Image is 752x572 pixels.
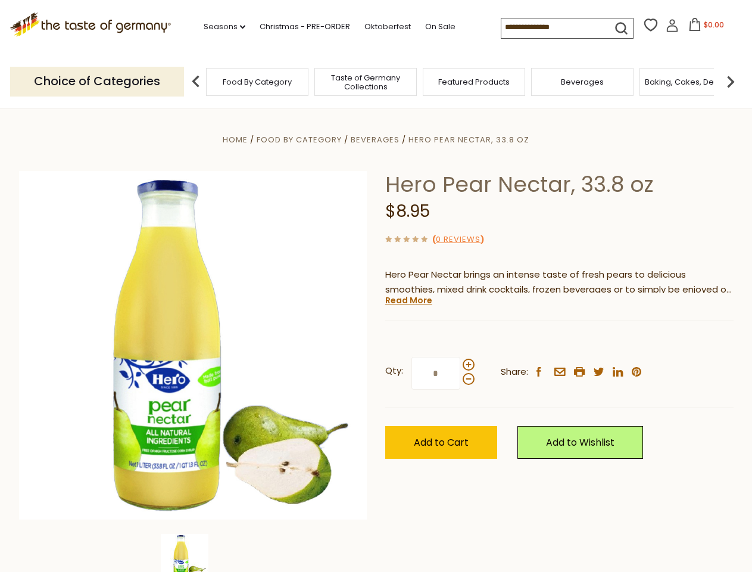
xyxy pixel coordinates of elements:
[204,20,245,33] a: Seasons
[10,67,184,96] p: Choice of Categories
[561,77,604,86] a: Beverages
[223,134,248,145] a: Home
[438,77,510,86] a: Featured Products
[257,134,342,145] a: Food By Category
[351,134,400,145] a: Beverages
[414,436,469,449] span: Add to Cart
[645,77,737,86] a: Baking, Cakes, Desserts
[385,363,403,378] strong: Qty:
[223,77,292,86] a: Food By Category
[408,134,529,145] a: Hero Pear Nectar, 33.8 oz
[425,20,455,33] a: On Sale
[681,18,732,36] button: $0.00
[385,171,734,198] h1: Hero Pear Nectar, 33.8 oz
[385,426,497,459] button: Add to Cart
[184,70,208,94] img: previous arrow
[704,20,724,30] span: $0.00
[501,365,528,380] span: Share:
[517,426,643,459] a: Add to Wishlist
[385,200,430,223] span: $8.95
[19,171,367,520] img: Hero Pear Nectar, 33.8 oz
[364,20,411,33] a: Oktoberfest
[385,268,734,297] p: Hero Pear Nectar brings an intense taste of fresh pears to delicious smoothies, mixed drink cockt...
[318,73,413,91] a: Taste of Germany Collections
[436,234,480,246] a: 0 Reviews
[719,70,742,94] img: next arrow
[385,294,432,306] a: Read More
[432,234,484,245] span: ( )
[411,357,460,390] input: Qty:
[260,20,350,33] a: Christmas - PRE-ORDER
